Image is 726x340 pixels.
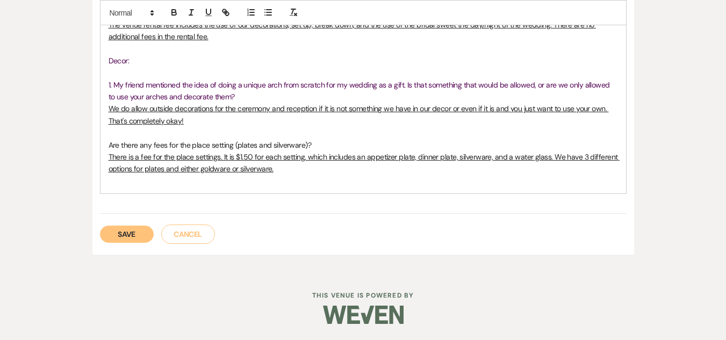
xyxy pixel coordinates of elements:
span: 1. My friend mentioned the idea of doing a unique arch from scratch for my wedding as a gift. Is ... [109,80,612,102]
button: Save [100,226,154,243]
u: There is a fee for the place settings. It is $1.50 for each setting, which includes an appetizer ... [109,152,620,173]
u: We do allow outside decorations for the ceremony and reception if it is not something we have in ... [109,104,609,125]
span: Decor: [109,56,130,66]
img: Weven Logo [323,296,404,334]
span: Are there any fees for the place setting (plates and silverware)? [109,140,312,150]
button: Cancel [161,225,215,244]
